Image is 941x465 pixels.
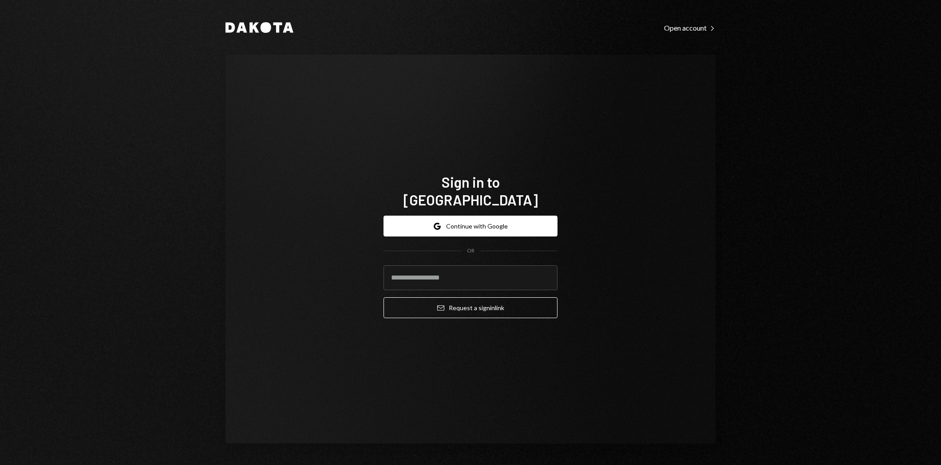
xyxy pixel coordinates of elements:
h1: Sign in to [GEOGRAPHIC_DATA] [384,173,557,209]
div: Open account [664,24,716,32]
a: Open account [664,23,716,32]
div: OR [467,247,474,255]
button: Request a signinlink [384,297,557,318]
button: Continue with Google [384,216,557,236]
